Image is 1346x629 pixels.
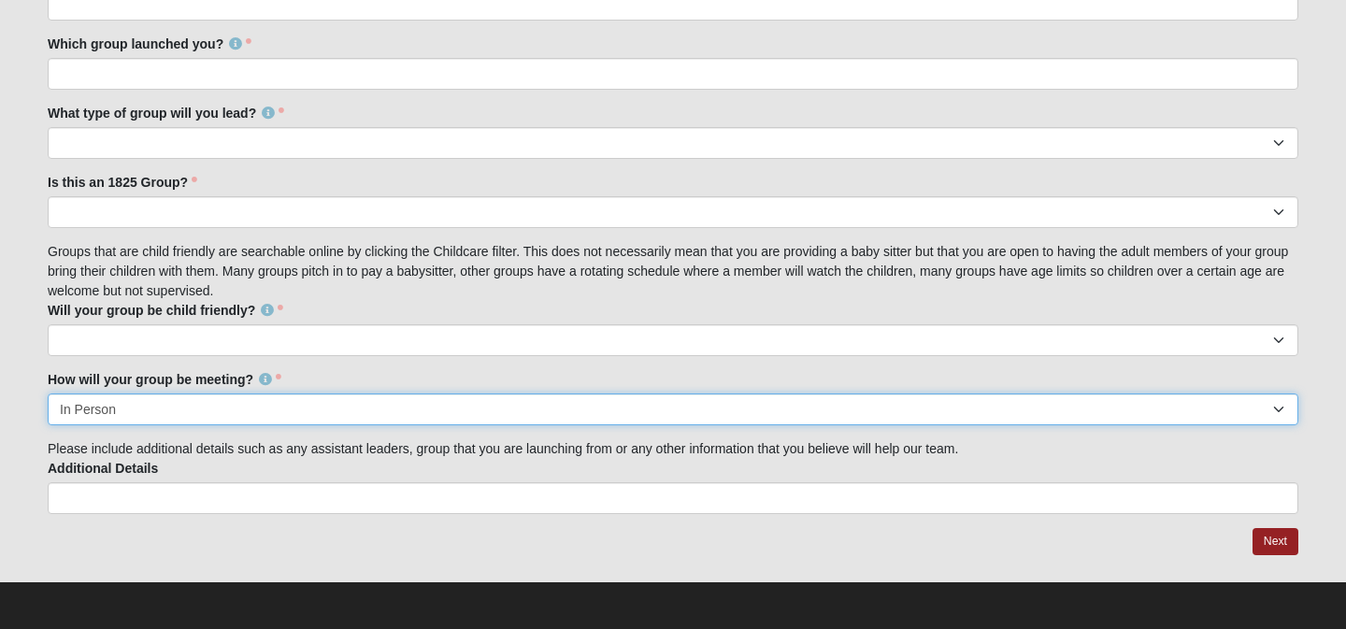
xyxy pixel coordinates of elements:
label: Is this an 1825 Group? [48,173,197,192]
label: What type of group will you lead? [48,104,284,122]
label: Will your group be child friendly? [48,301,283,320]
label: Which group launched you? [48,35,251,53]
a: Next [1253,528,1298,555]
label: Additional Details [48,459,158,478]
label: How will your group be meeting? [48,370,281,389]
